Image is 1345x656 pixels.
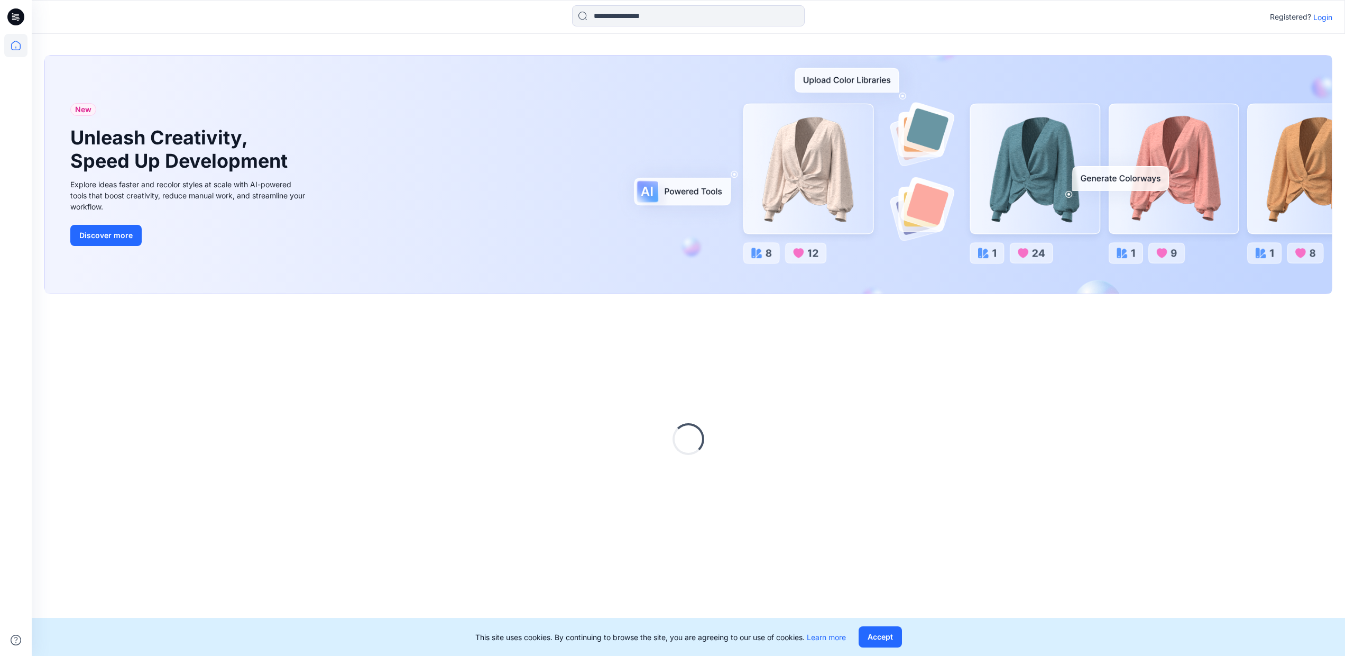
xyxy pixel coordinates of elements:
[70,126,292,172] h1: Unleash Creativity, Speed Up Development
[75,103,91,116] span: New
[70,179,308,212] div: Explore ideas faster and recolor styles at scale with AI-powered tools that boost creativity, red...
[807,633,846,642] a: Learn more
[1270,11,1311,23] p: Registered?
[70,225,142,246] button: Discover more
[1313,12,1332,23] p: Login
[475,632,846,643] p: This site uses cookies. By continuing to browse the site, you are agreeing to our use of cookies.
[859,626,902,648] button: Accept
[70,225,308,246] a: Discover more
